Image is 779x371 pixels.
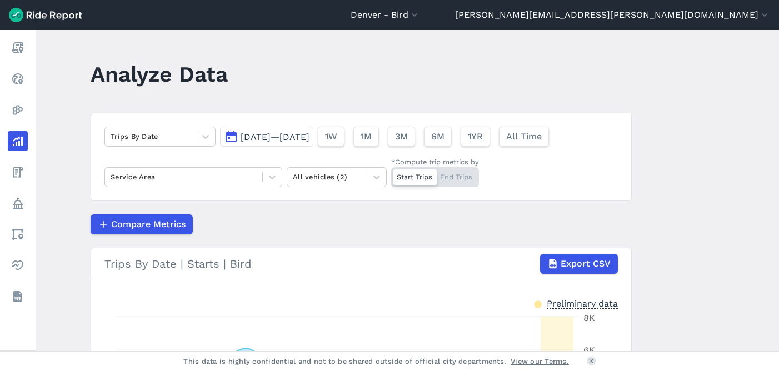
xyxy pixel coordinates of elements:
a: Heatmaps [8,100,28,120]
span: Export CSV [561,257,611,270]
a: Realtime [8,69,28,89]
img: Ride Report [9,8,82,22]
a: Health [8,255,28,275]
a: Areas [8,224,28,244]
span: All Time [506,130,542,143]
button: 1W [318,127,344,147]
h1: Analyze Data [91,59,228,89]
span: [DATE]—[DATE] [241,132,309,142]
a: View our Terms. [511,356,569,367]
a: Report [8,38,28,58]
button: Compare Metrics [91,214,193,234]
button: 1YR [461,127,490,147]
a: Policy [8,193,28,213]
a: Fees [8,162,28,182]
div: Preliminary data [547,297,618,309]
a: Datasets [8,287,28,307]
a: Analyze [8,131,28,151]
span: 1M [361,130,372,143]
span: 3M [395,130,408,143]
button: Denver - Bird [351,8,420,22]
span: Compare Metrics [111,218,186,231]
button: 1M [353,127,379,147]
tspan: 8K [583,313,595,323]
button: All Time [499,127,549,147]
button: 6M [424,127,452,147]
span: 1W [325,130,337,143]
span: 1YR [468,130,483,143]
button: [DATE]—[DATE] [220,127,313,147]
div: Trips By Date | Starts | Bird [104,254,618,274]
button: 3M [388,127,415,147]
tspan: 6K [583,345,595,355]
div: *Compute trip metrics by [391,157,479,167]
span: 6M [431,130,445,143]
button: [PERSON_NAME][EMAIL_ADDRESS][PERSON_NAME][DOMAIN_NAME] [455,8,770,22]
button: Export CSV [540,254,618,274]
